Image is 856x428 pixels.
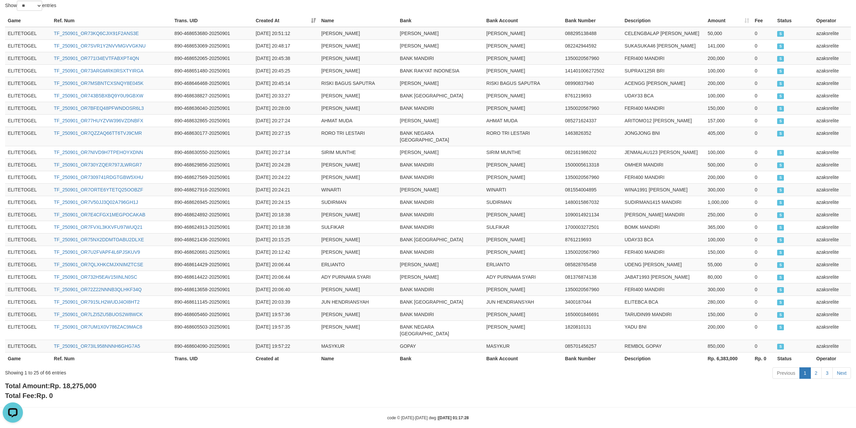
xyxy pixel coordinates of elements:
td: [PERSON_NAME] [318,208,397,221]
td: BANK MANDIRI [397,102,484,114]
td: WINARTI [484,183,562,196]
td: 890-468614422-20250901 [172,271,253,283]
td: WINA1991 [PERSON_NAME] [622,183,705,196]
td: 890-468630177-20250901 [172,127,253,146]
td: [DATE] 20:27:14 [253,146,318,158]
td: ELITETOGEL [5,27,51,40]
td: BANK MANDIRI [397,221,484,233]
td: SUKASUKA46 [PERSON_NAME] [622,39,705,52]
td: [PERSON_NAME] [484,52,562,64]
td: 141,000 [705,39,752,52]
a: TF_250901_OR730YZQER797JLWRGR7 [54,162,142,167]
span: SUCCESS [777,93,784,99]
td: ELITETOGEL [5,146,51,158]
a: TF_250901_OR7309741RDGTGBW5XHU [54,175,143,180]
td: ACENGG [PERSON_NAME] [622,77,705,89]
span: SUCCESS [777,187,784,193]
td: 082161986202 [562,146,622,158]
td: [DATE] 20:12:42 [253,246,318,258]
td: RISKI BAGUS SAPUTRA [318,77,397,89]
a: TF_250901_OR732H5EAV15IINLN0SC [54,274,137,280]
td: [PERSON_NAME] [318,89,397,102]
td: [DATE] 20:06:40 [253,283,318,296]
td: [PERSON_NAME] [397,114,484,127]
td: UDAY33 BCA [622,233,705,246]
a: TF_250901_OR7FVXL3KKVFU97WUQ21 [54,224,143,230]
td: azaksrelite [814,89,851,102]
span: SUCCESS [777,225,784,231]
span: SUCCESS [777,106,784,112]
td: 890-468638827-20250901 [172,89,253,102]
td: 55,000 [705,258,752,271]
td: ELITETOGEL [5,233,51,246]
td: 890-468613658-20250901 [172,283,253,296]
td: [PERSON_NAME] [318,52,397,64]
th: Created At: activate to sort column ascending [253,14,318,27]
td: BOMK MANDIRI [622,221,705,233]
td: [PERSON_NAME] [318,39,397,52]
td: [PERSON_NAME] [397,146,484,158]
th: Description [622,14,705,27]
a: TF_250901_OR771I34EVTFABXPT4QN [54,56,139,61]
td: 300,000 [705,283,752,296]
td: [PERSON_NAME] [397,271,484,283]
td: 1350020567960 [562,52,622,64]
td: SUPRAX125R BRI [622,64,705,77]
td: [DATE] 20:18:38 [253,208,318,221]
td: 890-468652065-20250901 [172,52,253,64]
td: azaksrelite [814,258,851,271]
td: 1700003272501 [562,221,622,233]
td: ERLIANTO [318,258,397,271]
td: BANK [GEOGRAPHIC_DATA] [397,233,484,246]
td: azaksrelite [814,233,851,246]
th: Operator [814,14,851,27]
a: 3 [821,367,833,379]
td: [DATE] 20:06:44 [253,258,318,271]
td: [DATE] 20:18:38 [253,221,318,233]
td: 0 [752,258,774,271]
td: SUDIRMAN1415 MANDIRI [622,196,705,208]
td: azaksrelite [814,246,851,258]
td: SIRIM MUNTHE [484,146,562,158]
td: 890-468632865-20250901 [172,114,253,127]
a: TF_250901_OR7V50JJ3Q02A796GH1J [54,200,138,205]
td: 0 [752,114,774,127]
td: SUDIRMAN [484,196,562,208]
td: 0 [752,221,774,233]
td: RISKI BAGUS SAPUTRA [484,77,562,89]
td: [DATE] 20:45:25 [253,64,318,77]
td: azaksrelite [814,196,851,208]
td: 1350020567960 [562,171,622,183]
a: TF_250901_OR73IL958NNNH6GHG7A5 [54,343,140,349]
td: [DATE] 20:45:14 [253,77,318,89]
td: FERI400 MANDIRI [622,52,705,64]
td: azaksrelite [814,114,851,127]
td: 200,000 [705,52,752,64]
td: [PERSON_NAME] [318,233,397,246]
td: 081376874138 [562,271,622,283]
td: azaksrelite [814,183,851,196]
td: 150,000 [705,246,752,258]
td: AHMAT MUDA [484,114,562,127]
td: 157,000 [705,114,752,127]
th: Bank Account [484,14,562,27]
a: TF_250901_OR7SVR1Y2NVVMGVVGKNU [54,43,146,49]
td: FERI400 MANDIRI [622,283,705,296]
td: BANK NEGARA [GEOGRAPHIC_DATA] [397,127,484,146]
td: 890-468620681-20250901 [172,246,253,258]
td: SULFIKAR [484,221,562,233]
td: JENMALAU123 [PERSON_NAME] [622,146,705,158]
td: 0 [752,27,774,40]
th: Bank [397,14,484,27]
td: UDENG [PERSON_NAME] [622,258,705,271]
td: FERI400 MANDIRI [622,102,705,114]
td: [DATE] 20:24:22 [253,171,318,183]
span: SUCCESS [777,275,784,280]
td: 0 [752,89,774,102]
a: TF_250901_OR7E4CFGX1MEGPOCAKAB [54,212,146,217]
td: [PERSON_NAME] [484,64,562,77]
td: [DATE] 20:28:00 [253,102,318,114]
td: ELITETOGEL [5,114,51,127]
td: ELITETOGEL [5,102,51,114]
td: ELITETOGEL [5,296,51,308]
